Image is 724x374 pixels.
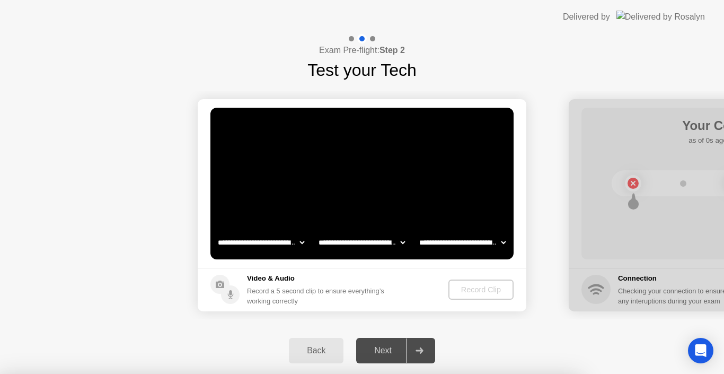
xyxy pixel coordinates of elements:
h1: Test your Tech [307,57,417,83]
select: Available microphones [417,232,508,253]
div: Delivered by [563,11,610,23]
select: Available speakers [316,232,407,253]
div: Record Clip [453,285,509,294]
img: Delivered by Rosalyn [616,11,705,23]
b: Step 2 [379,46,405,55]
select: Available cameras [216,232,306,253]
div: Next [359,346,407,355]
h5: Video & Audio [247,273,389,284]
div: Open Intercom Messenger [688,338,713,363]
h4: Exam Pre-flight: [319,44,405,57]
div: Back [292,346,340,355]
div: Record a 5 second clip to ensure everything’s working correctly [247,286,389,306]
